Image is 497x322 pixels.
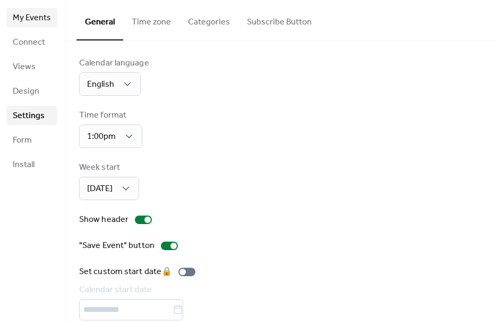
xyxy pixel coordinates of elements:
span: Connect [13,36,45,49]
a: Install [6,155,57,174]
span: 1:00pm [87,128,116,145]
a: Form [6,130,57,150]
a: Design [6,81,57,101]
a: My Events [6,8,57,27]
a: Connect [6,32,57,52]
span: English [87,76,114,93]
span: My Events [13,12,51,24]
div: Calendar language [79,57,149,70]
span: [DATE] [87,180,113,197]
div: Time format [79,109,140,122]
span: Install [13,159,35,171]
span: Settings [13,110,45,122]
div: "Save Event" button [79,240,155,252]
a: Views [6,57,57,76]
span: Views [13,61,36,73]
span: Form [13,134,32,147]
div: Show header [79,213,128,226]
a: Settings [6,106,57,125]
span: Design [13,85,39,98]
div: Week start [79,161,137,174]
